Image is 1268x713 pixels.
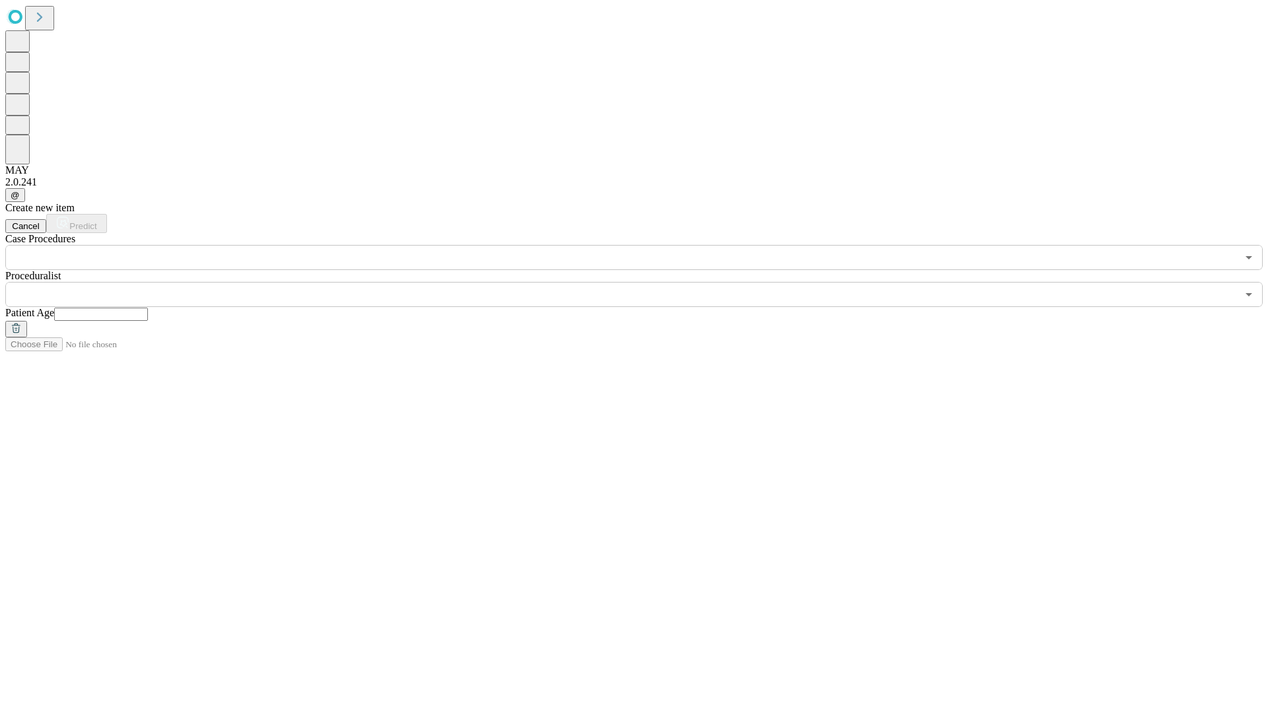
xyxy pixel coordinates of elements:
[5,188,25,202] button: @
[5,270,61,281] span: Proceduralist
[1240,248,1258,267] button: Open
[5,176,1263,188] div: 2.0.241
[46,214,107,233] button: Predict
[5,219,46,233] button: Cancel
[11,190,20,200] span: @
[1240,285,1258,304] button: Open
[5,307,54,318] span: Patient Age
[5,233,75,244] span: Scheduled Procedure
[12,221,40,231] span: Cancel
[5,164,1263,176] div: MAY
[5,202,75,213] span: Create new item
[69,221,96,231] span: Predict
